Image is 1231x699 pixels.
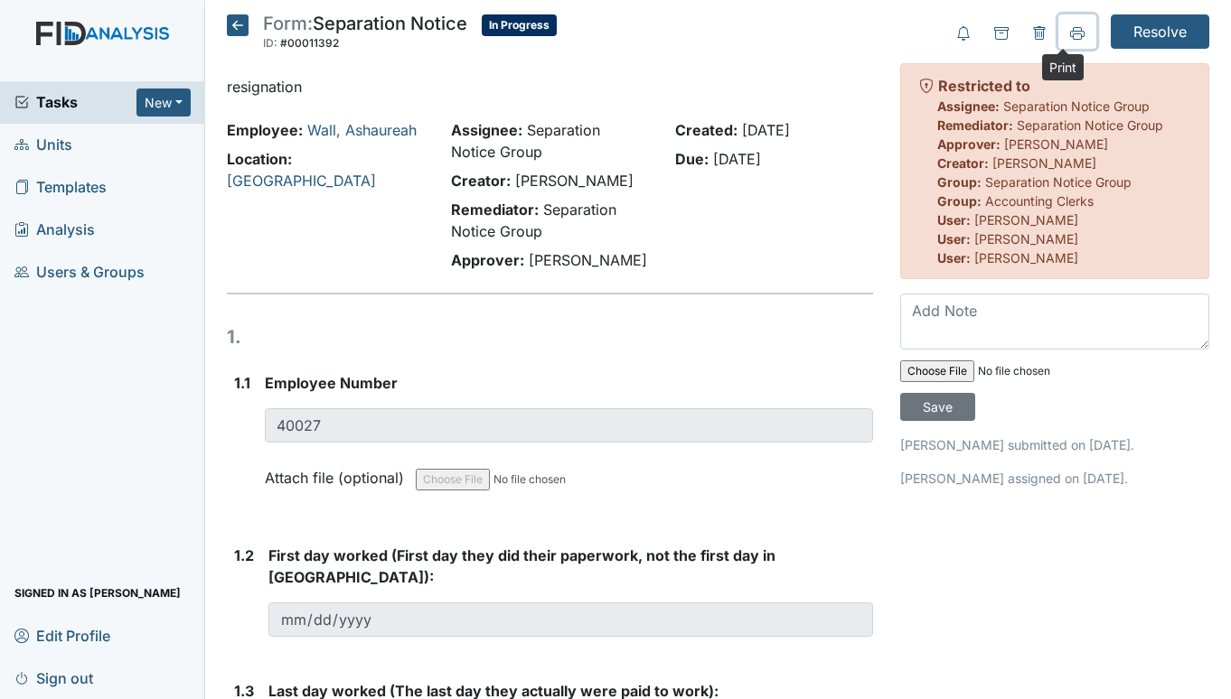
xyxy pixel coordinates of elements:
[136,89,191,116] button: New
[675,121,738,139] strong: Created:
[974,212,1078,228] span: [PERSON_NAME]
[227,76,873,98] p: resignation
[900,435,1209,454] p: [PERSON_NAME] submitted on [DATE].
[227,323,873,350] h1: 1.
[1042,54,1084,80] div: Print
[1017,117,1163,133] span: Separation Notice Group
[227,150,292,168] strong: Location:
[937,250,971,266] strong: User:
[265,374,398,392] span: Employee Number
[1003,98,1150,114] span: Separation Notice Group
[900,393,975,421] input: Save
[14,621,110,649] span: Edit Profile
[234,545,254,566] label: 1.2
[974,250,1078,266] span: [PERSON_NAME]
[265,457,411,489] label: Attach file (optional)
[263,13,313,34] span: Form:
[713,150,761,168] span: [DATE]
[937,155,989,171] strong: Creator:
[937,231,971,247] strong: User:
[938,77,1030,95] strong: Restricted to
[937,98,1000,114] strong: Assignee:
[227,121,303,139] strong: Employee:
[937,193,982,209] strong: Group:
[451,251,524,269] strong: Approver:
[900,469,1209,488] p: [PERSON_NAME] assigned on [DATE].
[515,172,634,190] span: [PERSON_NAME]
[937,117,1013,133] strong: Remediator:
[14,131,72,159] span: Units
[280,36,339,50] span: #00011392
[268,546,775,586] span: First day worked (First day they did their paperwork, not the first day in [GEOGRAPHIC_DATA]):
[1111,14,1209,49] input: Resolve
[974,231,1078,247] span: [PERSON_NAME]
[263,14,467,54] div: Separation Notice
[992,155,1096,171] span: [PERSON_NAME]
[234,372,250,394] label: 1.1
[14,91,136,113] a: Tasks
[451,121,522,139] strong: Assignee:
[675,150,709,168] strong: Due:
[742,121,790,139] span: [DATE]
[937,212,971,228] strong: User:
[1004,136,1108,152] span: [PERSON_NAME]
[529,251,647,269] span: [PERSON_NAME]
[14,216,95,244] span: Analysis
[482,14,557,36] span: In Progress
[937,174,982,190] strong: Group:
[937,136,1001,152] strong: Approver:
[985,174,1132,190] span: Separation Notice Group
[14,173,107,201] span: Templates
[14,664,93,692] span: Sign out
[14,258,145,286] span: Users & Groups
[14,579,181,607] span: Signed in as [PERSON_NAME]
[985,193,1094,209] span: Accounting Clerks
[263,36,277,50] span: ID:
[451,172,511,190] strong: Creator:
[451,200,539,219] strong: Remediator:
[307,121,417,139] a: Wall, Ashaureah
[227,172,376,190] a: [GEOGRAPHIC_DATA]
